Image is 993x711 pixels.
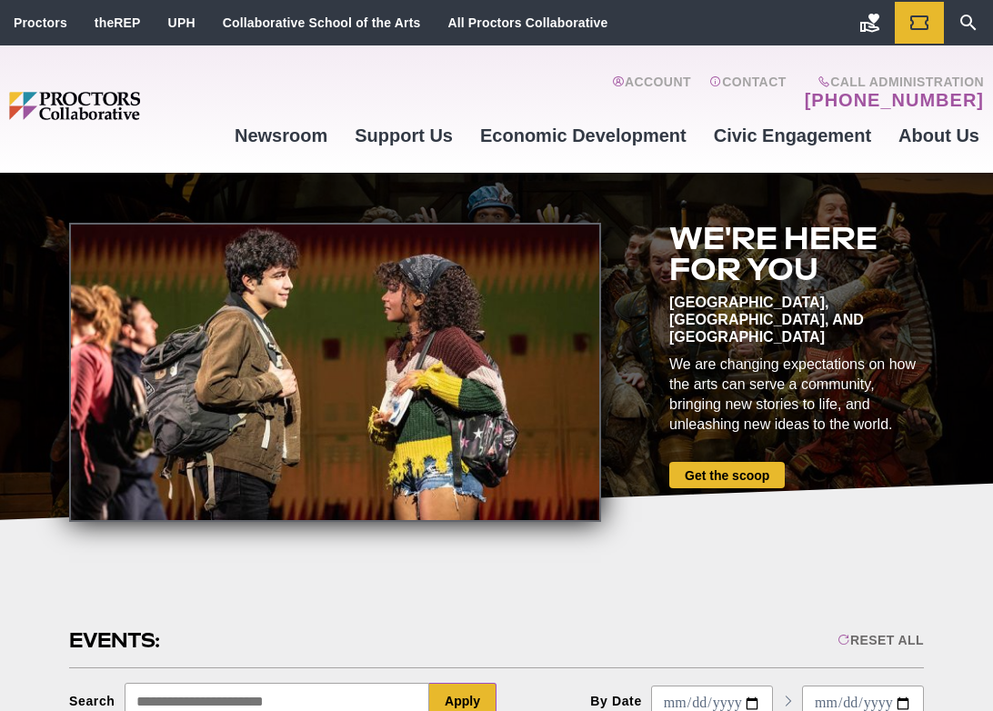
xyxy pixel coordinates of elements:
[341,111,466,160] a: Support Us
[805,89,984,111] a: [PHONE_NUMBER]
[885,111,993,160] a: About Us
[9,92,221,120] img: Proctors logo
[709,75,787,111] a: Contact
[669,223,924,285] h2: We're here for you
[669,462,785,488] a: Get the scoop
[221,111,341,160] a: Newsroom
[69,626,163,655] h2: Events:
[590,694,642,708] div: By Date
[223,15,421,30] a: Collaborative School of the Arts
[95,15,141,30] a: theREP
[168,15,196,30] a: UPH
[669,355,924,435] div: We are changing expectations on how the arts can serve a community, bringing new stories to life,...
[799,75,984,89] span: Call Administration
[669,294,924,345] div: [GEOGRAPHIC_DATA], [GEOGRAPHIC_DATA], and [GEOGRAPHIC_DATA]
[69,694,115,708] div: Search
[447,15,607,30] a: All Proctors Collaborative
[838,633,924,647] div: Reset All
[612,75,691,111] a: Account
[700,111,885,160] a: Civic Engagement
[14,15,67,30] a: Proctors
[466,111,700,160] a: Economic Development
[944,2,993,44] a: Search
